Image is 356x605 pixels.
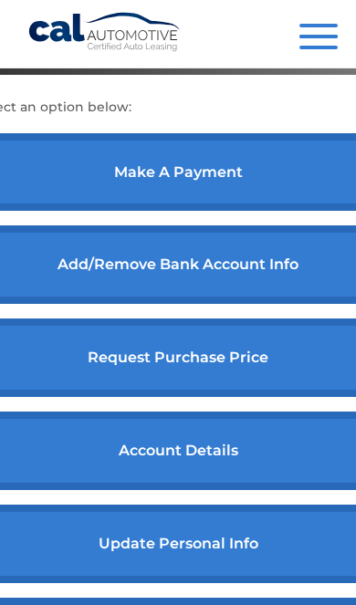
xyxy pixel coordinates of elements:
button: Menu [299,24,338,54]
a: Cal Automotive [27,12,183,57]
